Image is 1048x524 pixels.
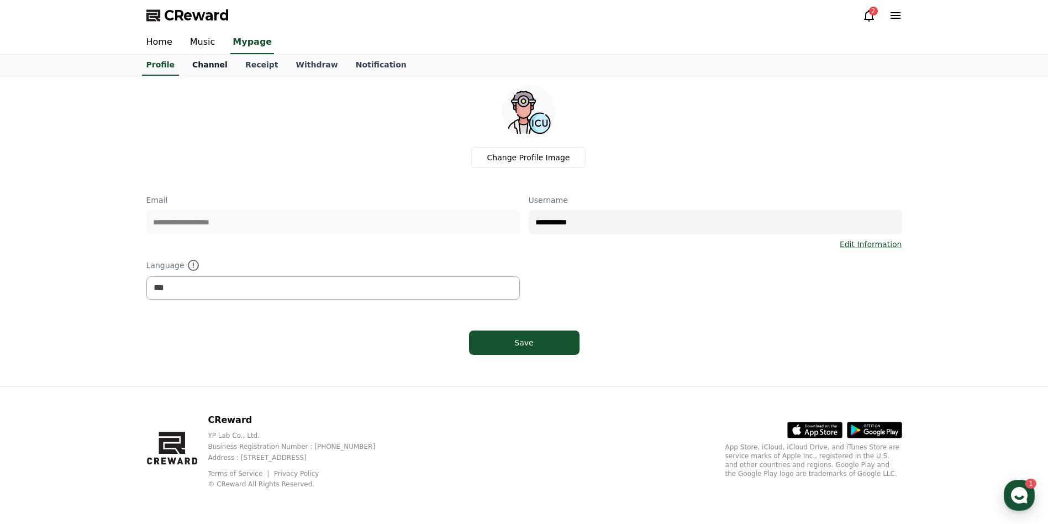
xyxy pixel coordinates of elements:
a: Mypage [230,31,274,54]
img: profile_image [502,85,555,138]
div: Save [491,337,557,348]
span: CReward [164,7,229,24]
div: 2 [869,7,878,15]
label: Change Profile Image [471,147,586,168]
a: Privacy Policy [274,470,319,478]
span: Home [28,367,48,376]
a: Home [3,350,73,378]
a: Terms of Service [208,470,271,478]
a: Notification [347,55,415,76]
p: App Store, iCloud, iCloud Drive, and iTunes Store are service marks of Apple Inc., registered in ... [725,443,902,478]
a: CReward [146,7,229,24]
p: Email [146,195,520,206]
span: 1 [112,350,116,359]
a: Withdraw [287,55,346,76]
a: Home [138,31,181,54]
p: © CReward All Rights Reserved. [208,480,393,489]
p: Business Registration Number : [PHONE_NUMBER] [208,442,393,451]
a: Channel [183,55,236,76]
a: Settings [143,350,212,378]
p: Language [146,259,520,272]
span: Settings [164,367,191,376]
a: 1Messages [73,350,143,378]
p: YP Lab Co., Ltd. [208,431,393,440]
span: Messages [92,368,124,376]
a: Receipt [236,55,287,76]
p: Username [529,195,902,206]
a: 2 [862,9,876,22]
p: Address : [STREET_ADDRESS] [208,453,393,462]
a: Profile [142,55,179,76]
button: Save [469,331,580,355]
a: Music [181,31,224,54]
a: Edit Information [840,239,902,250]
p: CReward [208,413,393,427]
